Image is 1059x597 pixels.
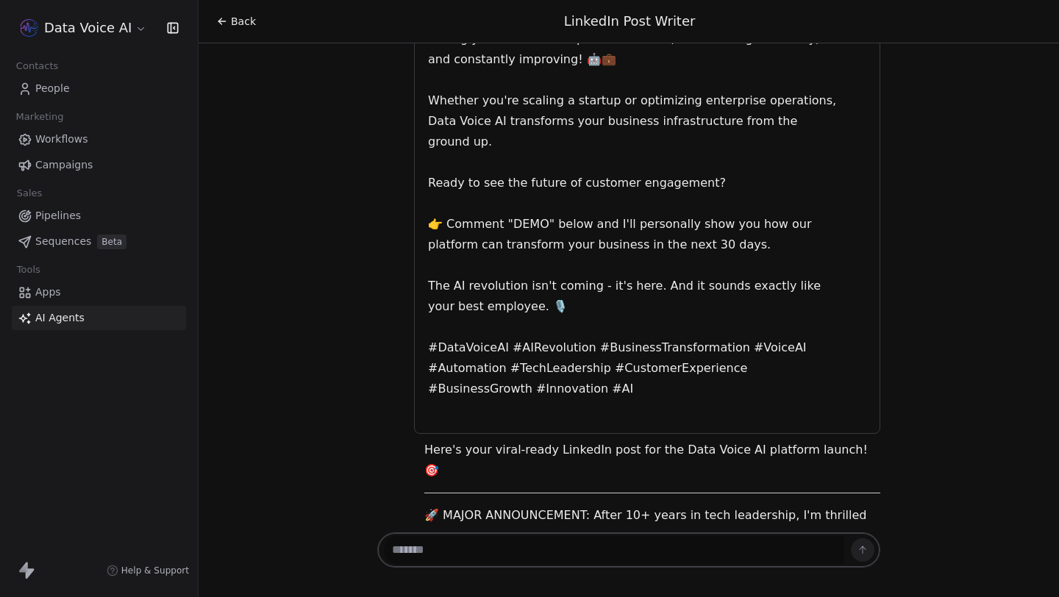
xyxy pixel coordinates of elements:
span: AI Agents [35,310,85,326]
span: Help & Support [121,565,189,576]
span: Back [231,14,256,29]
span: Pipelines [35,208,81,224]
p: The AI revolution isn't coming - it's here. And it sounds exactly like your best employee. 🎙️ [428,276,837,317]
img: 66ab4aae-17ae-441a-b851-cd300b3af65b.png [21,19,38,37]
span: Apps [35,285,61,300]
p: 🚀 MAJOR ANNOUNCEMENT: After 10+ years in tech leadership, I'm thrilled to launch the complete Dat... [424,505,880,546]
span: Marketing [10,106,70,128]
span: Sales [10,182,49,204]
p: Whether you're scaling a startup or optimizing enterprise operations, Data Voice AI transforms yo... [428,90,837,152]
p: Ready to see the future of customer engagement? [428,173,837,193]
a: Workflows [12,127,186,151]
a: Campaigns [12,153,186,177]
button: Data Voice AI [18,15,150,40]
span: People [35,81,70,96]
a: People [12,76,186,101]
p: 👉 Comment "DEMO" below and I'll personally show you how our platform can transform your business ... [428,214,837,255]
a: Pipelines [12,204,186,228]
span: Sequences [35,234,91,249]
span: LinkedIn Post Writer [564,13,696,29]
span: Campaigns [35,157,93,173]
a: AI Agents [12,306,186,330]
p: Here's your viral-ready LinkedIn post for the Data Voice AI platform launch! 🎯 [424,440,880,481]
span: Contacts [10,55,65,77]
span: Data Voice AI [44,18,132,37]
span: Beta [97,235,126,249]
a: SequencesBeta [12,229,186,254]
span: Workflows [35,132,88,147]
a: Apps [12,280,186,304]
span: Tools [10,259,46,281]
p: #DataVoiceAI #AIRevolution #BusinessTransformation #VoiceAI #Automation #TechLeadership #Customer... [428,337,837,399]
a: Help & Support [107,565,189,576]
